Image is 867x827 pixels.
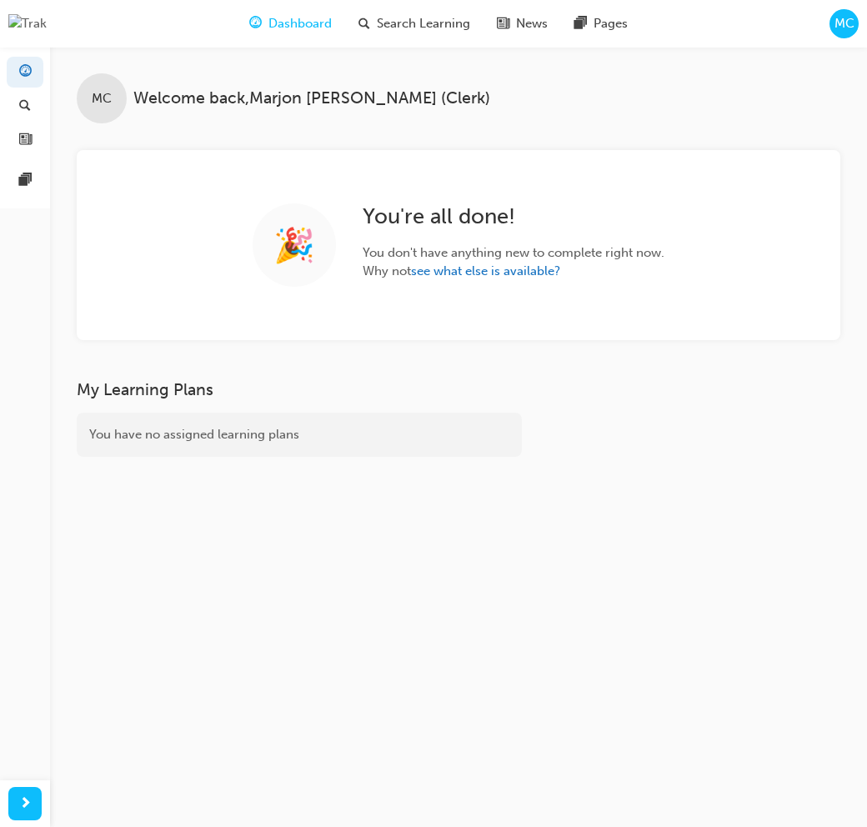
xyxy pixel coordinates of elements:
[19,173,32,188] span: pages-icon
[268,14,332,33] span: Dashboard
[377,14,470,33] span: Search Learning
[8,14,47,33] img: Trak
[834,14,854,33] span: MC
[19,133,32,148] span: news-icon
[363,203,664,230] h2: You ' re all done!
[497,13,509,34] span: news-icon
[249,13,262,34] span: guage-icon
[19,794,32,814] span: next-icon
[411,263,560,278] a: see what else is available?
[516,14,548,33] span: News
[561,7,641,41] a: pages-iconPages
[363,243,664,263] span: You don ' t have anything new to complete right now.
[92,89,112,108] span: MC
[273,236,315,255] span: 🎉
[19,65,32,80] span: guage-icon
[77,413,522,457] div: You have no assigned learning plans
[358,13,370,34] span: search-icon
[77,380,522,399] h3: My Learning Plans
[574,13,587,34] span: pages-icon
[133,89,490,108] span: Welcome back , Marjon [PERSON_NAME] (Clerk)
[594,14,628,33] span: Pages
[363,262,664,281] span: Why not
[484,7,561,41] a: news-iconNews
[19,99,31,114] span: search-icon
[829,9,859,38] button: MC
[345,7,484,41] a: search-iconSearch Learning
[236,7,345,41] a: guage-iconDashboard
